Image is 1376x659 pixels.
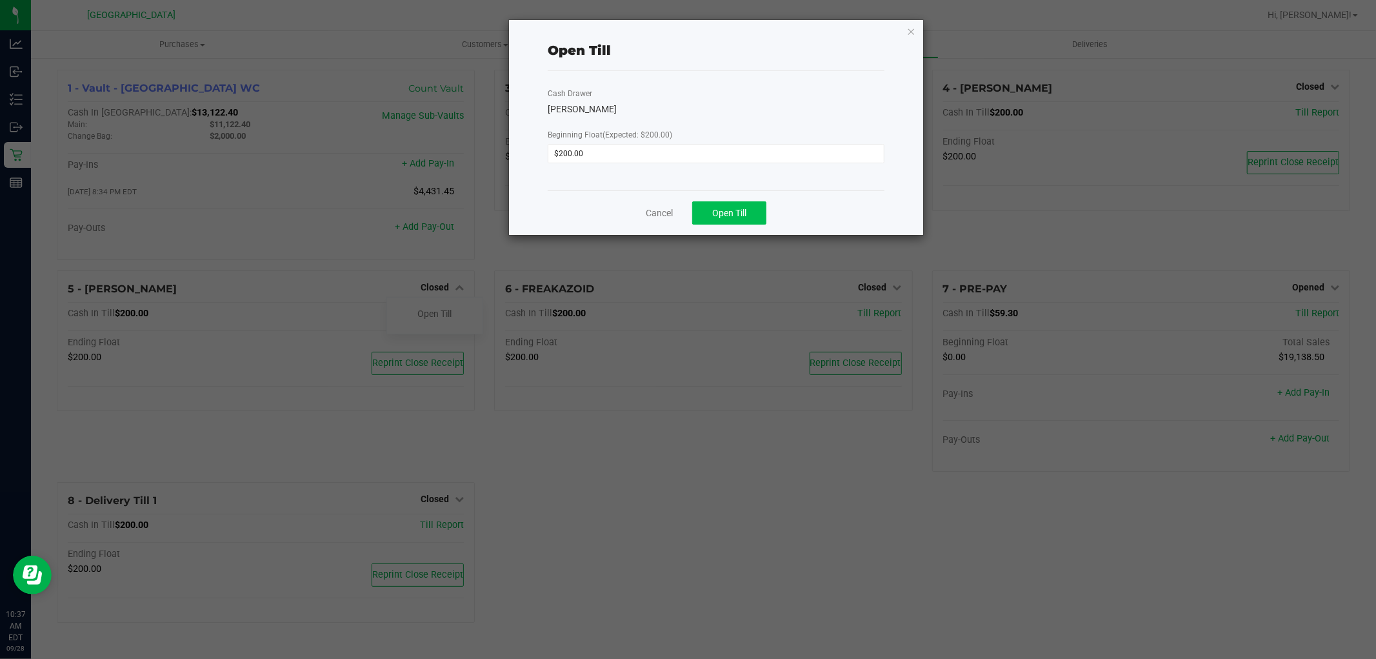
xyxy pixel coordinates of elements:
[548,88,592,99] label: Cash Drawer
[712,208,746,218] span: Open Till
[548,103,884,116] div: [PERSON_NAME]
[646,207,673,220] a: Cancel
[548,41,611,60] div: Open Till
[548,130,672,139] span: Beginning Float
[603,130,672,139] span: (Expected: $200.00)
[13,556,52,594] iframe: Resource center
[692,201,766,225] button: Open Till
